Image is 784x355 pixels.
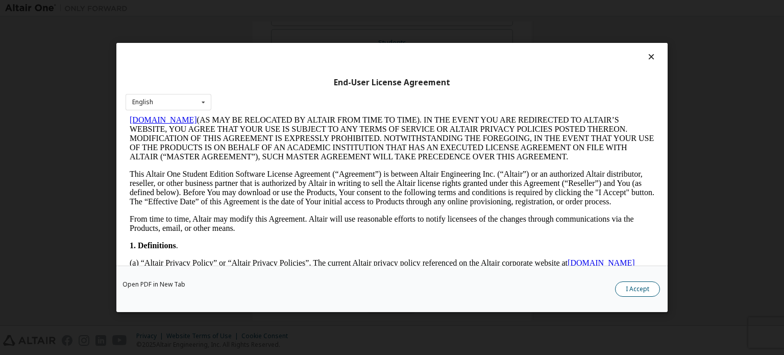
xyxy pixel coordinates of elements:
[4,98,529,116] p: From time to time, Altair may modify this Agreement. Altair will use reasonable efforts to notify...
[4,53,529,90] p: This Altair One Student Edition Software License Agreement (“Agreement”) is between Altair Engine...
[4,142,509,160] a: [DOMAIN_NAME][URL]
[126,78,658,88] div: End-User License Agreement
[4,142,529,160] p: (a) “Altair Privacy Policy” or “Altair Privacy Policies”. The current Altair privacy policy refer...
[4,125,10,133] strong: 1.
[122,281,185,288] a: Open PDF in New Tab
[615,281,660,297] button: I Accept
[132,99,153,105] div: English
[12,125,51,133] strong: Definitions
[4,125,529,134] p: .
